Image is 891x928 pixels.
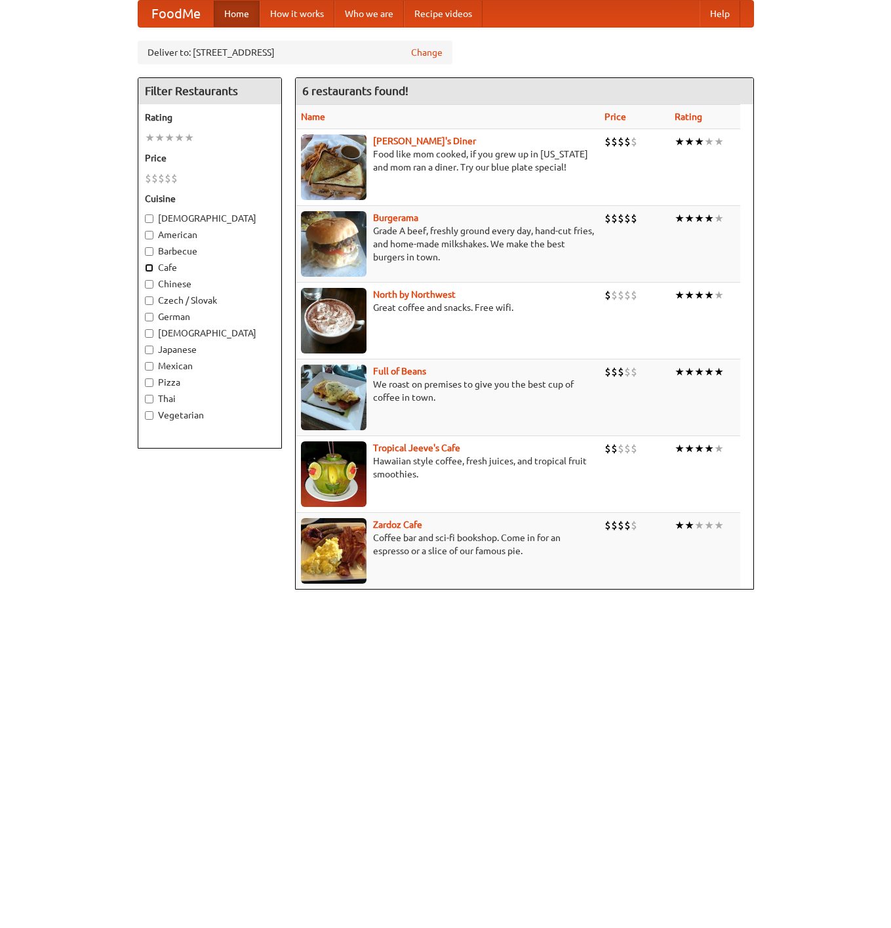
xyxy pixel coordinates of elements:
[624,365,631,379] li: $
[301,148,594,174] p: Food like mom cooked, if you grew up in [US_STATE] and mom ran a diner. Try our blue plate special!
[714,211,724,226] li: ★
[373,136,476,146] a: [PERSON_NAME]'s Diner
[704,365,714,379] li: ★
[694,518,704,533] li: ★
[145,310,275,323] label: German
[145,376,275,389] label: Pizza
[171,171,178,186] li: $
[624,518,631,533] li: $
[301,441,366,507] img: jeeves.jpg
[214,1,260,27] a: Home
[155,131,165,145] li: ★
[611,134,618,149] li: $
[138,41,452,64] div: Deliver to: [STREET_ADDRESS]
[694,211,704,226] li: ★
[165,171,171,186] li: $
[604,111,626,122] a: Price
[618,134,624,149] li: $
[145,111,275,124] h5: Rating
[684,288,694,302] li: ★
[700,1,740,27] a: Help
[631,441,637,456] li: $
[301,378,594,404] p: We roast on premises to give you the best cup of coffee in town.
[145,327,275,340] label: [DEMOGRAPHIC_DATA]
[604,134,611,149] li: $
[145,171,151,186] li: $
[145,228,275,241] label: American
[151,171,158,186] li: $
[631,365,637,379] li: $
[694,134,704,149] li: ★
[704,211,714,226] li: ★
[145,294,275,307] label: Czech / Slovak
[611,518,618,533] li: $
[684,365,694,379] li: ★
[694,365,704,379] li: ★
[145,212,275,225] label: [DEMOGRAPHIC_DATA]
[145,313,153,321] input: German
[704,518,714,533] li: ★
[714,288,724,302] li: ★
[145,280,153,289] input: Chinese
[611,288,618,302] li: $
[145,378,153,387] input: Pizza
[373,212,418,223] a: Burgerama
[301,211,366,277] img: burgerama.jpg
[704,288,714,302] li: ★
[675,134,684,149] li: ★
[145,192,275,205] h5: Cuisine
[373,366,426,376] b: Full of Beans
[675,211,684,226] li: ★
[714,365,724,379] li: ★
[373,289,456,300] a: North by Northwest
[704,441,714,456] li: ★
[145,231,153,239] input: American
[260,1,334,27] a: How it works
[301,531,594,557] p: Coffee bar and sci-fi bookshop. Come in for an espresso or a slice of our famous pie.
[618,441,624,456] li: $
[684,211,694,226] li: ★
[675,288,684,302] li: ★
[618,288,624,302] li: $
[301,365,366,430] img: beans.jpg
[145,362,153,371] input: Mexican
[334,1,404,27] a: Who we are
[611,441,618,456] li: $
[631,288,637,302] li: $
[301,111,325,122] a: Name
[373,519,422,530] a: Zardoz Cafe
[174,131,184,145] li: ★
[138,1,214,27] a: FoodMe
[604,518,611,533] li: $
[684,518,694,533] li: ★
[714,441,724,456] li: ★
[145,131,155,145] li: ★
[145,245,275,258] label: Barbecue
[301,454,594,481] p: Hawaiian style coffee, fresh juices, and tropical fruit smoothies.
[631,134,637,149] li: $
[138,78,281,104] h4: Filter Restaurants
[675,365,684,379] li: ★
[631,211,637,226] li: $
[675,111,702,122] a: Rating
[301,288,366,353] img: north.jpg
[302,85,408,97] ng-pluralize: 6 restaurants found!
[145,214,153,223] input: [DEMOGRAPHIC_DATA]
[145,151,275,165] h5: Price
[145,346,153,354] input: Japanese
[145,264,153,272] input: Cafe
[301,518,366,584] img: zardoz.jpg
[145,395,153,403] input: Thai
[301,224,594,264] p: Grade A beef, freshly ground every day, hand-cut fries, and home-made milkshakes. We make the bes...
[618,365,624,379] li: $
[145,296,153,305] input: Czech / Slovak
[145,343,275,356] label: Japanese
[694,441,704,456] li: ★
[631,518,637,533] li: $
[145,329,153,338] input: [DEMOGRAPHIC_DATA]
[714,134,724,149] li: ★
